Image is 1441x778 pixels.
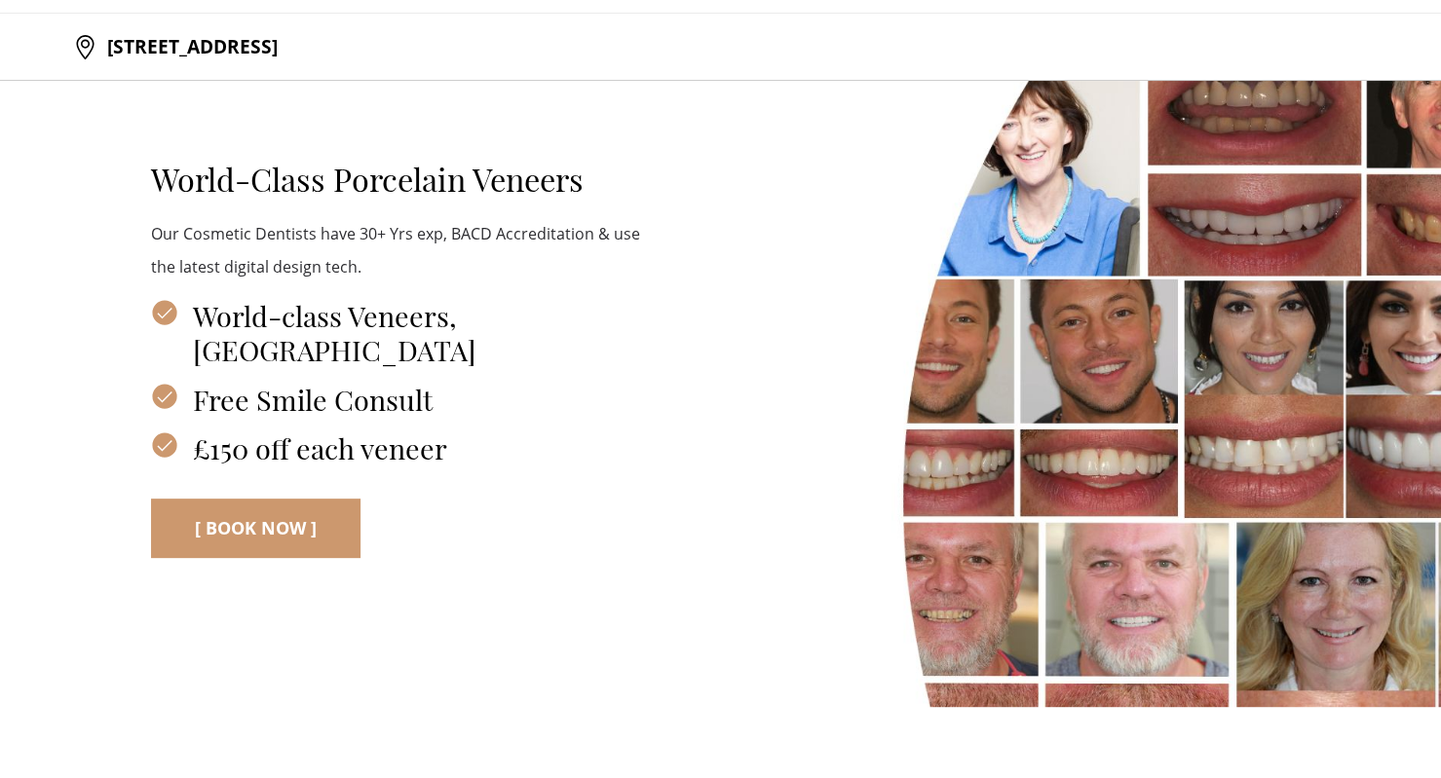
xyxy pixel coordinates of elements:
p: Our Cosmetic Dentists have 30+ Yrs exp, BACD Accreditation & use the latest digital design tech. [151,218,643,283]
h3: £150 off each veneer [151,431,643,465]
p: [STREET_ADDRESS] [97,27,278,66]
h3: World-class Veneers, [GEOGRAPHIC_DATA] [151,299,643,366]
a: [ BOOK NOW ] [151,499,360,558]
h2: World-Class Porcelain Veneers [151,161,643,199]
h3: Free Smile Consult [151,383,643,417]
